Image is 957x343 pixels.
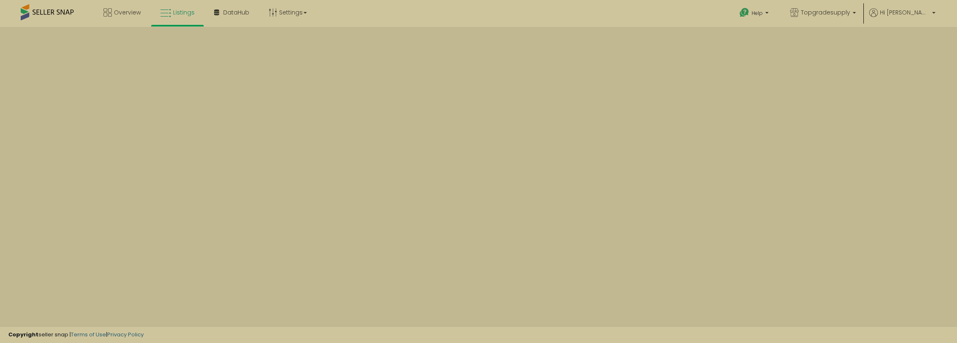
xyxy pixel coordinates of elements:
[752,10,763,17] span: Help
[733,1,777,27] a: Help
[71,331,106,338] a: Terms of Use
[173,8,195,17] span: Listings
[739,7,750,18] i: Get Help
[223,8,249,17] span: DataHub
[801,8,850,17] span: Topgradesupply
[107,331,144,338] a: Privacy Policy
[869,8,935,27] a: Hi [PERSON_NAME]
[114,8,141,17] span: Overview
[880,8,930,17] span: Hi [PERSON_NAME]
[8,331,144,339] div: seller snap | |
[8,331,39,338] strong: Copyright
